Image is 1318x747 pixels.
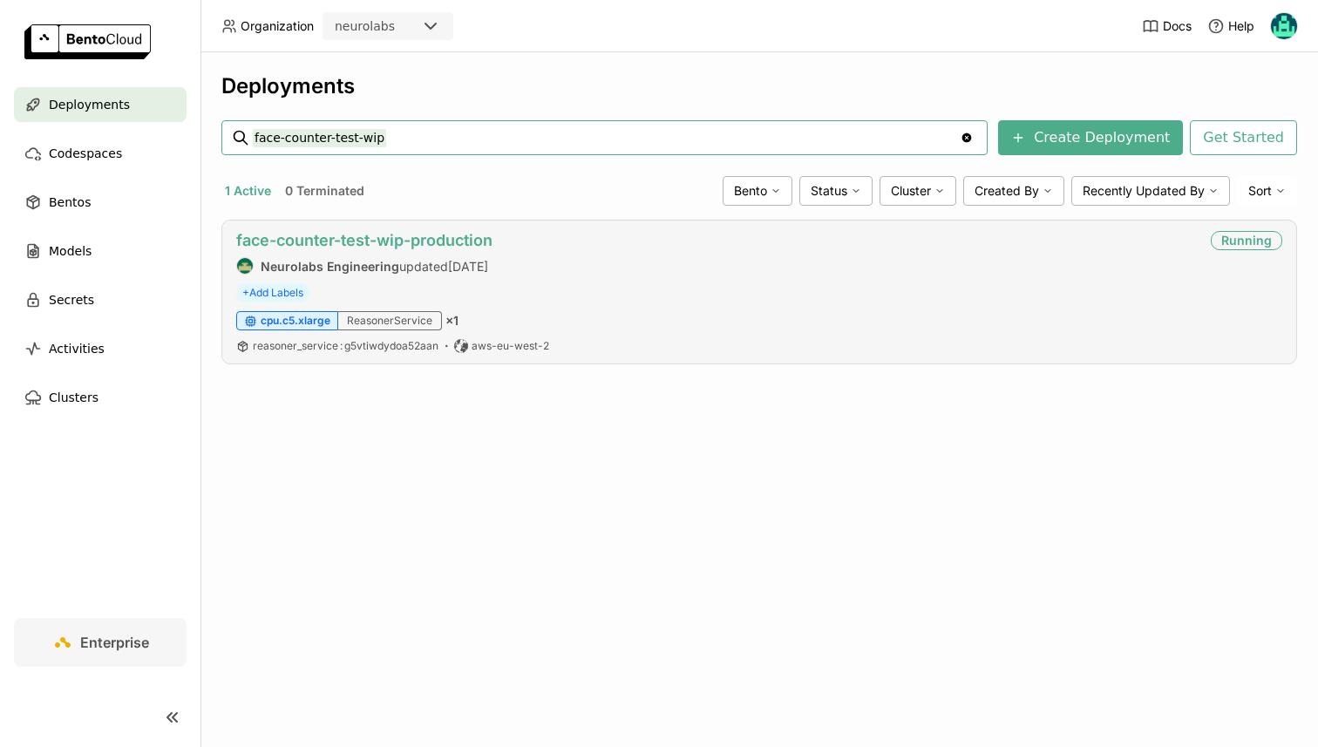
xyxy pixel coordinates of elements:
[261,259,399,274] strong: Neurolabs Engineering
[236,231,493,249] a: face-counter-test-wip-production
[14,331,187,366] a: Activities
[1228,18,1254,34] span: Help
[14,234,187,268] a: Models
[236,283,309,302] span: +Add Labels
[14,87,187,122] a: Deployments
[14,282,187,317] a: Secrets
[1163,18,1192,34] span: Docs
[241,18,314,34] span: Organization
[282,180,368,202] button: 0 Terminated
[49,289,94,310] span: Secrets
[1211,231,1282,250] div: Running
[975,183,1039,199] span: Created By
[448,259,488,274] span: [DATE]
[340,339,343,352] span: :
[734,183,767,199] span: Bento
[49,192,91,213] span: Bentos
[221,180,275,202] button: 1 Active
[14,185,187,220] a: Bentos
[960,131,974,145] svg: Clear value
[80,634,149,651] span: Enterprise
[811,183,847,199] span: Status
[49,94,130,115] span: Deployments
[49,338,105,359] span: Activities
[335,17,395,35] div: neurolabs
[397,18,398,36] input: Selected neurolabs.
[891,183,931,199] span: Cluster
[253,339,438,353] a: reasoner_service:g5vtiwdydoa52aan
[237,258,253,274] img: Neurolabs Engineering
[1142,17,1192,35] a: Docs
[1083,183,1205,199] span: Recently Updated By
[14,380,187,415] a: Clusters
[14,136,187,171] a: Codespaces
[49,143,122,164] span: Codespaces
[253,124,960,152] input: Search
[472,339,549,353] span: aws-eu-west-2
[963,176,1064,206] div: Created By
[1271,13,1297,39] img: Calin Cojocaru
[338,311,442,330] div: ReasonerService
[998,120,1183,155] button: Create Deployment
[261,314,330,328] span: cpu.c5.xlarge
[253,339,438,352] span: reasoner_service g5vtiwdydoa52aan
[723,176,792,206] div: Bento
[1071,176,1230,206] div: Recently Updated By
[236,257,493,275] div: updated
[1248,183,1272,199] span: Sort
[799,176,873,206] div: Status
[1190,120,1297,155] button: Get Started
[880,176,956,206] div: Cluster
[24,24,151,59] img: logo
[445,313,459,329] span: × 1
[1207,17,1254,35] div: Help
[49,387,99,408] span: Clusters
[221,73,1297,99] div: Deployments
[49,241,92,261] span: Models
[14,618,187,667] a: Enterprise
[1237,176,1297,206] div: Sort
